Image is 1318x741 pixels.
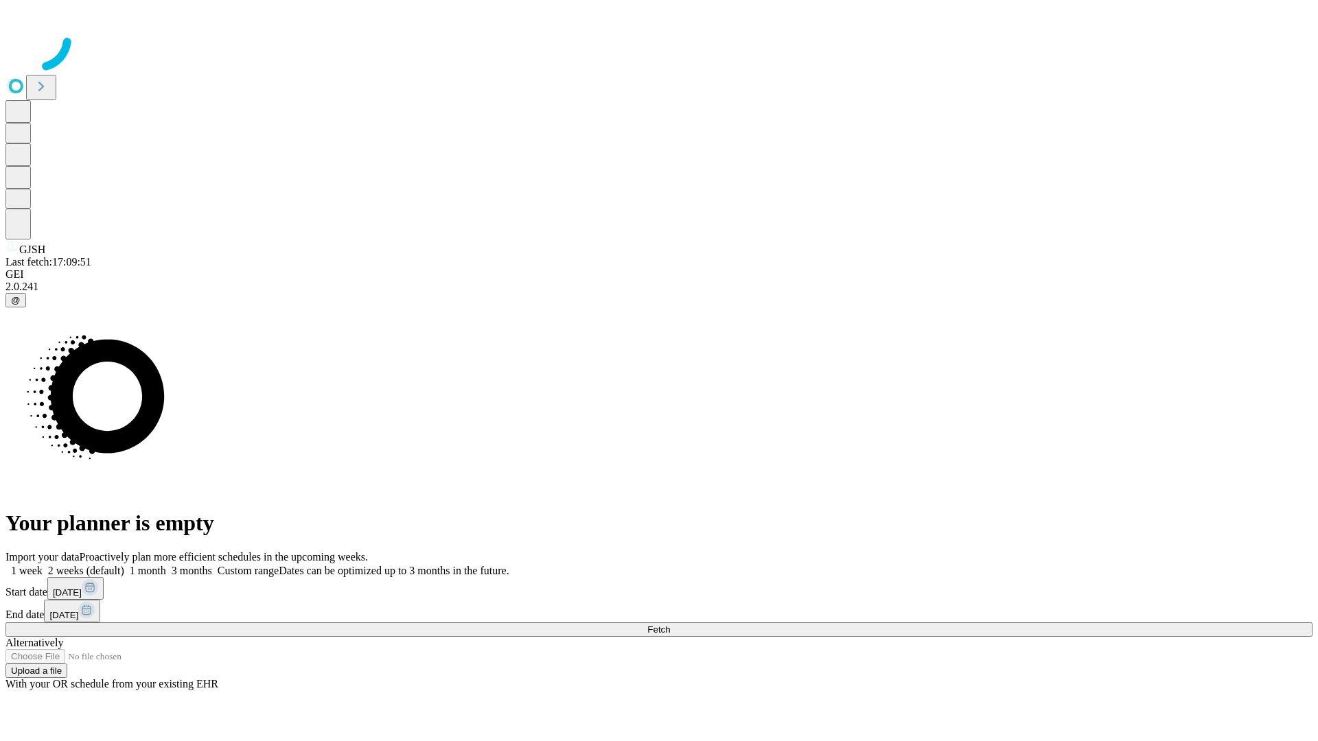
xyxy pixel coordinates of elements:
[49,610,78,620] span: [DATE]
[279,565,509,576] span: Dates can be optimized up to 3 months in the future.
[5,577,1313,600] div: Start date
[218,565,279,576] span: Custom range
[5,293,26,307] button: @
[5,551,80,563] span: Import your data
[5,256,91,268] span: Last fetch: 17:09:51
[53,587,82,598] span: [DATE]
[130,565,166,576] span: 1 month
[48,565,124,576] span: 2 weeks (default)
[5,510,1313,536] h1: Your planner is empty
[47,577,104,600] button: [DATE]
[5,268,1313,281] div: GEI
[19,244,45,255] span: GJSH
[5,637,63,648] span: Alternatively
[5,622,1313,637] button: Fetch
[5,678,218,690] span: With your OR schedule from your existing EHR
[5,600,1313,622] div: End date
[80,551,368,563] span: Proactively plan more efficient schedules in the upcoming weeks.
[11,565,43,576] span: 1 week
[44,600,100,622] button: [DATE]
[11,295,21,305] span: @
[172,565,212,576] span: 3 months
[647,624,670,635] span: Fetch
[5,281,1313,293] div: 2.0.241
[5,663,67,678] button: Upload a file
